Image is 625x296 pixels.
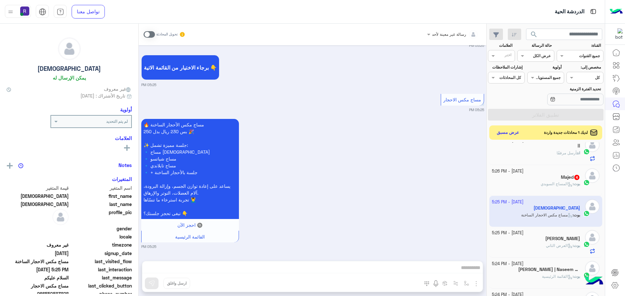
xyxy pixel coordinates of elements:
[557,150,577,155] span: أرسل مرفقًا
[70,258,132,265] span: last_visited_flow
[120,107,132,112] h6: أولوية
[70,241,132,248] span: timezone
[70,274,132,281] span: last_message
[528,86,601,92] label: تحديد الفترة الزمنية
[7,241,69,248] span: غير معروف
[583,272,590,278] img: WhatsApp
[7,225,69,232] span: null
[7,233,69,240] span: null
[545,236,580,241] h5: ABDULRAHMAN
[583,241,590,248] img: WhatsApp
[574,175,579,180] span: 4
[589,7,597,16] img: tab
[610,5,623,19] img: Logo
[7,201,69,208] span: الله
[530,31,538,38] span: search
[18,163,23,168] img: notes
[583,270,605,293] img: hulul-logo.png
[573,181,580,186] b: :
[7,135,132,141] h6: العلامات
[144,64,217,71] span: برجاء الاختيار من القائمة الاتية 👇
[432,32,466,37] span: رسالة غير معينة لأحد
[585,261,600,276] img: defaultAdmin.png
[583,148,590,155] img: WhatsApp
[70,225,132,232] span: gender
[141,244,156,249] small: 05:25 PM
[7,282,69,289] span: مساج مكس الاحجار
[37,65,101,72] h5: [DEMOGRAPHIC_DATA]
[443,97,481,102] span: مساج مكس الاحجار
[546,243,573,248] span: العرض الثاني
[104,85,132,92] span: غير معروف
[177,222,202,228] span: 🔘 احجز الآن
[118,162,132,168] h6: Notes
[528,64,562,70] label: أولوية
[112,176,132,182] h6: المتغيرات
[567,64,601,70] label: مخصص إلى:
[7,8,15,16] img: profile
[505,52,512,59] div: اختر
[583,179,590,186] img: WhatsApp
[469,107,484,112] small: 05:25 PM
[156,32,178,37] small: تحويل المحادثة
[106,119,128,124] b: لم يتم التحديد
[585,137,600,152] img: defaultAdmin.png
[492,261,523,267] small: [DATE] - 5:24 PM
[72,5,105,19] a: تواصل معنا
[574,274,580,279] span: بوت
[70,282,132,289] span: last_clicked_button
[469,43,484,48] small: 05:25 PM
[70,233,132,240] span: locale
[20,6,29,16] img: userImage
[573,274,580,279] b: :
[70,185,132,191] span: اسم المتغير
[574,181,580,186] span: بوت
[544,130,588,135] span: لديك 1 محادثات جديدة واردة
[54,5,67,19] a: tab
[7,185,69,191] span: قيمة المتغير
[541,181,573,186] span: المساج السويدي
[492,168,523,174] small: [DATE] - 5:26 PM
[489,64,522,70] label: إشارات الملاحظات
[70,250,132,257] span: signup_date
[518,43,552,48] label: حالة الرسالة
[7,266,69,273] span: 2025-10-15T14:25:57.842Z
[574,243,580,248] span: بوت
[175,234,205,239] span: القائمة الرئيسية
[526,29,542,43] button: search
[7,193,69,199] span: سبحان
[573,243,580,248] b: :
[585,168,600,183] img: defaultAdmin.png
[494,128,522,137] button: عرض مسبق
[57,8,64,16] img: tab
[577,150,580,155] span: انت
[39,8,46,16] img: tab
[7,163,13,169] img: add
[7,274,69,281] span: السلام عليكم
[488,109,604,121] button: تطبيق الفلاتر
[7,250,69,257] span: 2025-10-15T14:24:56.612Z
[163,278,190,289] button: ارسل واغلق
[53,75,86,81] h6: يمكن الإرسال له
[489,43,512,48] label: العلامات
[492,230,523,236] small: [DATE] - 5:25 PM
[561,174,580,180] h5: Majed
[518,267,580,272] h5: نسيم العناية | Naseem Care
[558,43,601,48] label: القناة:
[70,201,132,208] span: last_name
[58,38,80,60] img: defaultAdmin.png
[542,274,573,279] span: القائمة الرئيسية
[585,230,600,245] img: defaultAdmin.png
[141,119,239,219] p: 15/10/2025, 5:25 PM
[52,209,69,225] img: defaultAdmin.png
[7,258,69,265] span: مساج مكس الاحجار الساخنة
[555,7,584,16] p: الدردشة الحية
[70,209,132,224] span: profile_pic
[611,28,623,40] img: 322853014244696
[70,266,132,273] span: last_interaction
[577,143,580,149] h5: اا
[141,82,156,87] small: 05:25 PM
[70,193,132,199] span: first_name
[80,92,125,99] span: تاريخ الأشتراك : [DATE]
